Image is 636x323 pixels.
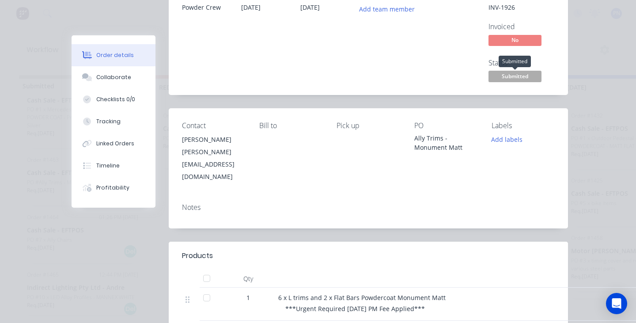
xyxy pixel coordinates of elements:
span: No [488,35,541,46]
span: Submitted [488,71,541,82]
div: Checklists 0/0 [96,95,135,103]
div: Profitability [96,184,129,192]
div: Submitted [499,56,531,67]
div: Notes [182,203,555,212]
div: Order details [96,51,134,59]
div: [PERSON_NAME] [182,133,245,146]
button: Checklists 0/0 [72,88,155,110]
button: Profitability [72,177,155,199]
div: INV-1926 [488,3,555,12]
span: [DATE] [241,3,261,11]
span: 1 [246,293,250,302]
div: Ally Trims - Monument Matt [414,133,477,152]
div: PO [414,122,477,130]
div: Products [182,251,213,261]
div: Labels [492,122,555,130]
div: Contact [182,122,245,130]
div: [PERSON_NAME][EMAIL_ADDRESS][DOMAIN_NAME] [182,146,245,183]
button: Timeline [72,155,155,177]
div: [PERSON_NAME][PERSON_NAME][EMAIL_ADDRESS][DOMAIN_NAME] [182,133,245,183]
button: Add team member [360,3,420,15]
div: Bill to [259,122,322,130]
button: Order details [72,44,155,66]
div: Powder Crew [182,3,231,12]
div: Pick up [337,122,400,130]
button: Linked Orders [72,133,155,155]
span: [DATE] [300,3,320,11]
button: Add labels [487,133,527,145]
div: Open Intercom Messenger [606,293,627,314]
div: Qty [222,270,275,288]
div: Invoiced [488,23,555,31]
span: ***Urgent Required [DATE] PM Fee Applied*** [285,304,425,313]
div: Tracking [96,118,121,125]
div: Collaborate [96,73,131,81]
div: Linked Orders [96,140,134,148]
button: Add team member [355,3,420,15]
button: Collaborate [72,66,155,88]
button: Tracking [72,110,155,133]
span: 6 x L trims and 2 x Flat Bars Powdercoat Monument Matt [278,293,446,302]
div: Status [488,59,555,67]
button: Submitted [488,71,541,84]
div: Timeline [96,162,120,170]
